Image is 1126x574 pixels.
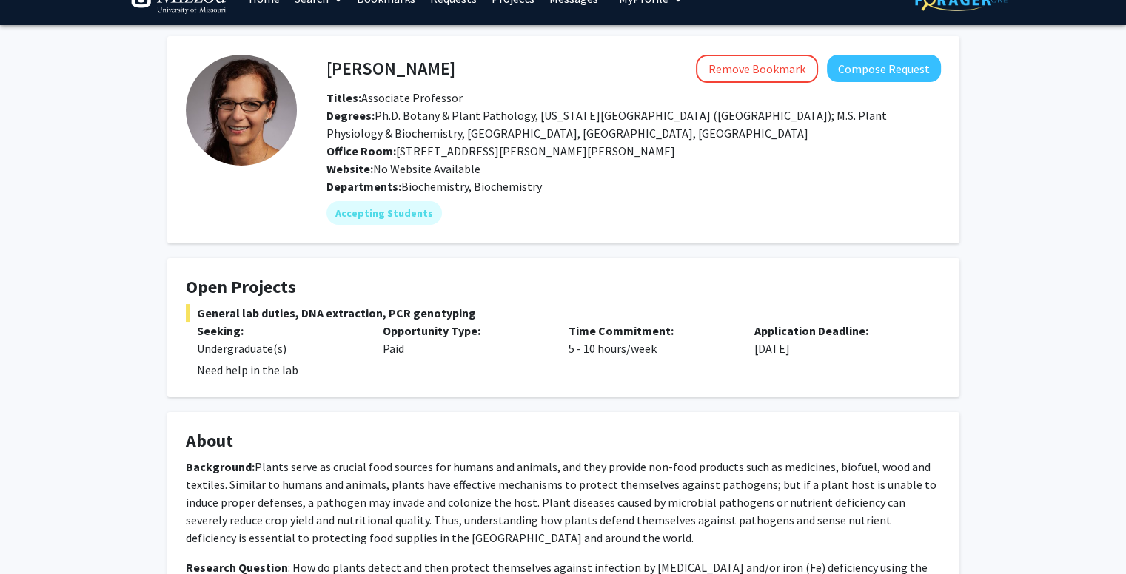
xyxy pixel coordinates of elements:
b: Titles: [326,90,361,105]
button: Remove Bookmark [696,55,818,83]
p: Seeking: [197,322,361,340]
span: Ph.D. Botany & Plant Pathology, [US_STATE][GEOGRAPHIC_DATA] ([GEOGRAPHIC_DATA]); M.S. Plant Physi... [326,108,887,141]
span: Associate Professor [326,90,463,105]
div: Undergraduate(s) [197,340,361,357]
img: Profile Picture [186,55,297,166]
b: Office Room: [326,143,396,158]
h4: [PERSON_NAME] [326,55,455,82]
b: Website: [326,161,373,176]
b: Departments: [326,179,401,194]
p: Plants serve as crucial food sources for humans and animals, and they provide non-food products s... [186,458,941,547]
span: Biochemistry, Biochemistry [401,179,542,194]
strong: Background: [186,459,255,474]
iframe: Chat [11,507,63,563]
mat-chip: Accepting Students [326,201,442,225]
span: General lab duties, DNA extraction, PCR genotyping [186,304,941,322]
div: [DATE] [743,322,929,357]
div: 5 - 10 hours/week [557,322,743,357]
div: Paid [372,322,557,357]
button: Compose Request to Antje Heese [827,55,941,82]
span: [STREET_ADDRESS][PERSON_NAME][PERSON_NAME] [326,143,675,158]
p: Application Deadline: [754,322,918,340]
h4: About [186,430,941,452]
p: Need help in the lab [197,361,941,379]
p: Time Commitment: [569,322,732,340]
h4: Open Projects [186,277,941,298]
span: No Website Available [326,161,480,176]
p: Opportunity Type: [383,322,546,340]
b: Degrees: [326,108,375,123]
